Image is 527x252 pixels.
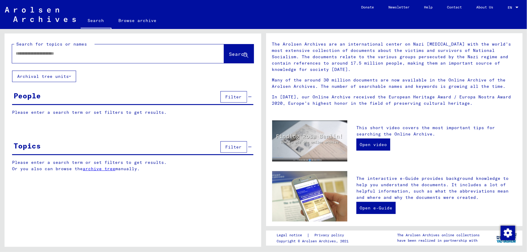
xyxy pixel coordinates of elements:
[272,41,517,73] p: The Arolsen Archives are an international center on Nazi [MEDICAL_DATA] with the world’s most ext...
[111,13,164,28] a: Browse archive
[508,5,514,10] span: EN
[501,226,515,240] img: Change consent
[220,141,247,153] button: Filter
[356,202,396,214] a: Open e-Guide
[229,51,247,57] span: Search
[272,94,517,107] p: In [DATE], our Online Archive received the European Heritage Award / Europa Nostra Award 2020, Eu...
[16,41,87,47] mat-label: Search for topics or names
[310,232,351,238] a: Privacy policy
[5,7,76,22] img: Arolsen_neg.svg
[272,77,517,90] p: Many of the around 30 million documents are now available in the Online Archive of the Arolsen Ar...
[226,94,242,100] span: Filter
[14,90,41,101] div: People
[226,144,242,150] span: Filter
[224,44,254,63] button: Search
[272,120,348,161] img: video.jpg
[12,159,254,172] p: Please enter a search term or set filters to get results. Or you also can browse the manually.
[12,71,76,82] button: Archival tree units
[12,109,253,116] p: Please enter a search term or set filters to get results.
[495,230,518,245] img: yv_logo.png
[14,140,41,151] div: Topics
[81,13,111,29] a: Search
[277,232,351,238] div: |
[356,139,390,151] a: Open video
[83,166,115,171] a: archive tree
[397,238,480,243] p: have been realized in partnership with
[272,171,348,222] img: eguide.jpg
[356,125,516,137] p: This short video covers the most important tips for searching the Online Archive.
[220,91,247,103] button: Filter
[277,238,351,244] p: Copyright © Arolsen Archives, 2021
[277,232,307,238] a: Legal notice
[397,232,480,238] p: The Arolsen Archives online collections
[356,175,516,201] p: The interactive e-Guide provides background knowledge to help you understand the documents. It in...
